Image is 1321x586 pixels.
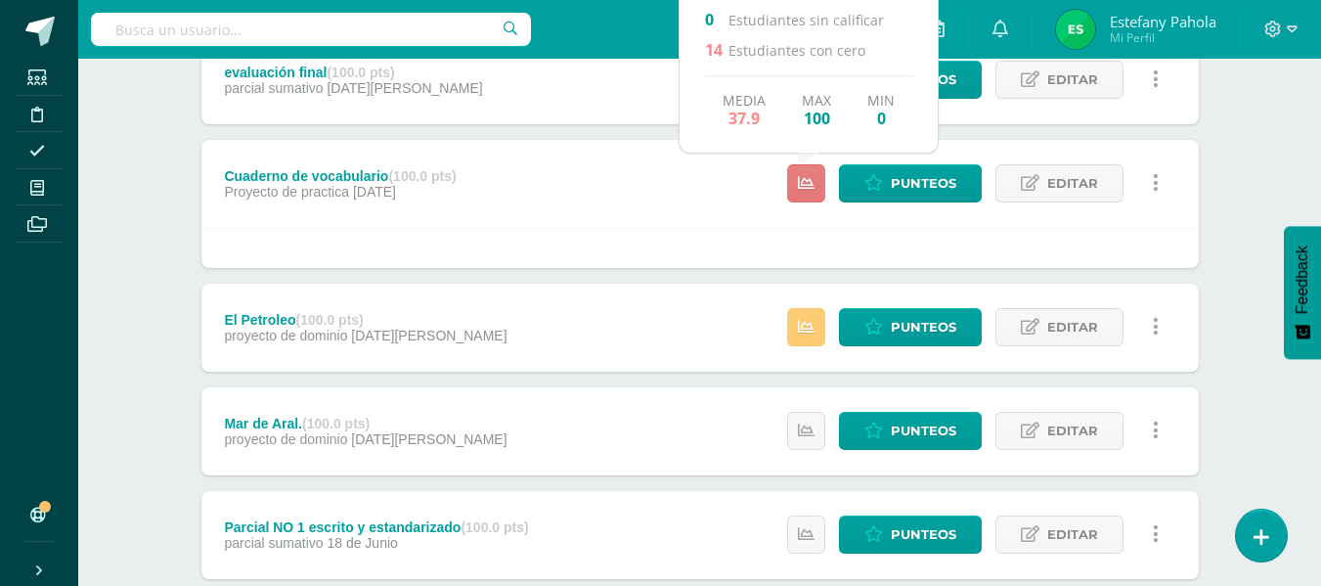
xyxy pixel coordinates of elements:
[891,165,956,202] span: Punteos
[224,65,482,80] div: evaluación final
[327,535,397,551] span: 18 de Junio
[839,412,982,450] a: Punteos
[1047,62,1098,98] span: Editar
[891,517,956,553] span: Punteos
[802,109,831,127] span: 100
[723,109,766,127] span: 37.9
[839,164,982,203] a: Punteos
[705,39,913,60] p: Estudiantes con cero
[839,516,982,554] a: Punteos
[1294,246,1311,314] span: Feedback
[705,9,913,29] p: Estudiantes sin calificar
[351,431,506,447] span: [DATE][PERSON_NAME]
[867,109,895,127] span: 0
[224,416,506,431] div: Mar de Aral.
[1047,517,1098,553] span: Editar
[705,39,728,59] span: 14
[802,92,831,127] div: Max
[224,80,323,96] span: parcial sumativo
[1110,12,1216,31] span: Estefany Pahola
[705,9,728,28] span: 0
[1284,226,1321,359] button: Feedback - Mostrar encuesta
[388,168,456,184] strong: (100.0 pts)
[224,312,506,328] div: El Petroleo
[1110,29,1216,46] span: Mi Perfil
[224,431,347,447] span: proyecto de dominio
[1047,413,1098,449] span: Editar
[296,312,364,328] strong: (100.0 pts)
[353,184,396,200] span: [DATE]
[224,168,456,184] div: Cuaderno de vocabulario
[891,309,956,345] span: Punteos
[224,519,528,535] div: Parcial NO 1 escrito y estandarizado
[351,328,506,343] span: [DATE][PERSON_NAME]
[1047,165,1098,202] span: Editar
[1056,10,1095,49] img: 7618533d5882f3550b112057c8a693e7.png
[839,308,982,346] a: Punteos
[723,92,766,127] div: Media
[224,535,323,551] span: parcial sumativo
[327,65,394,80] strong: (100.0 pts)
[224,328,347,343] span: proyecto de dominio
[1047,309,1098,345] span: Editar
[327,80,482,96] span: [DATE][PERSON_NAME]
[91,13,531,46] input: Busca un usuario...
[867,92,895,127] div: Min
[461,519,528,535] strong: (100.0 pts)
[891,413,956,449] span: Punteos
[302,416,370,431] strong: (100.0 pts)
[224,184,349,200] span: Proyecto de practica
[891,62,956,98] span: Punteos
